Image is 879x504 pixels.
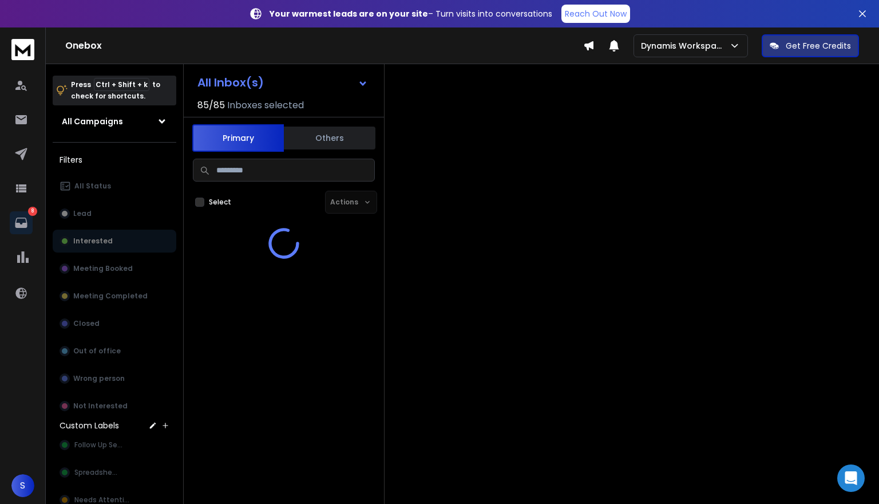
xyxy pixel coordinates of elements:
span: 85 / 85 [197,99,225,112]
h3: Filters [53,152,176,168]
h1: Onebox [65,39,583,53]
button: Primary [192,124,284,152]
h3: Inboxes selected [227,99,304,112]
label: Select [209,198,231,207]
button: Others [284,125,375,151]
h3: Custom Labels [60,420,119,431]
img: logo [11,39,34,60]
p: Get Free Credits [786,40,851,52]
h1: All Inbox(s) [197,77,264,88]
button: All Inbox(s) [188,71,377,94]
a: 8 [10,211,33,234]
p: 8 [28,207,37,216]
span: Ctrl + Shift + k [94,78,149,91]
p: Reach Out Now [565,8,627,19]
p: Dynamis Workspace [641,40,729,52]
p: Press to check for shortcuts. [71,79,160,102]
h1: All Campaigns [62,116,123,127]
button: S [11,474,34,497]
strong: Your warmest leads are on your site [270,8,428,19]
button: Get Free Credits [762,34,859,57]
div: Open Intercom Messenger [837,464,865,492]
a: Reach Out Now [561,5,630,23]
p: – Turn visits into conversations [270,8,552,19]
button: All Campaigns [53,110,176,133]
